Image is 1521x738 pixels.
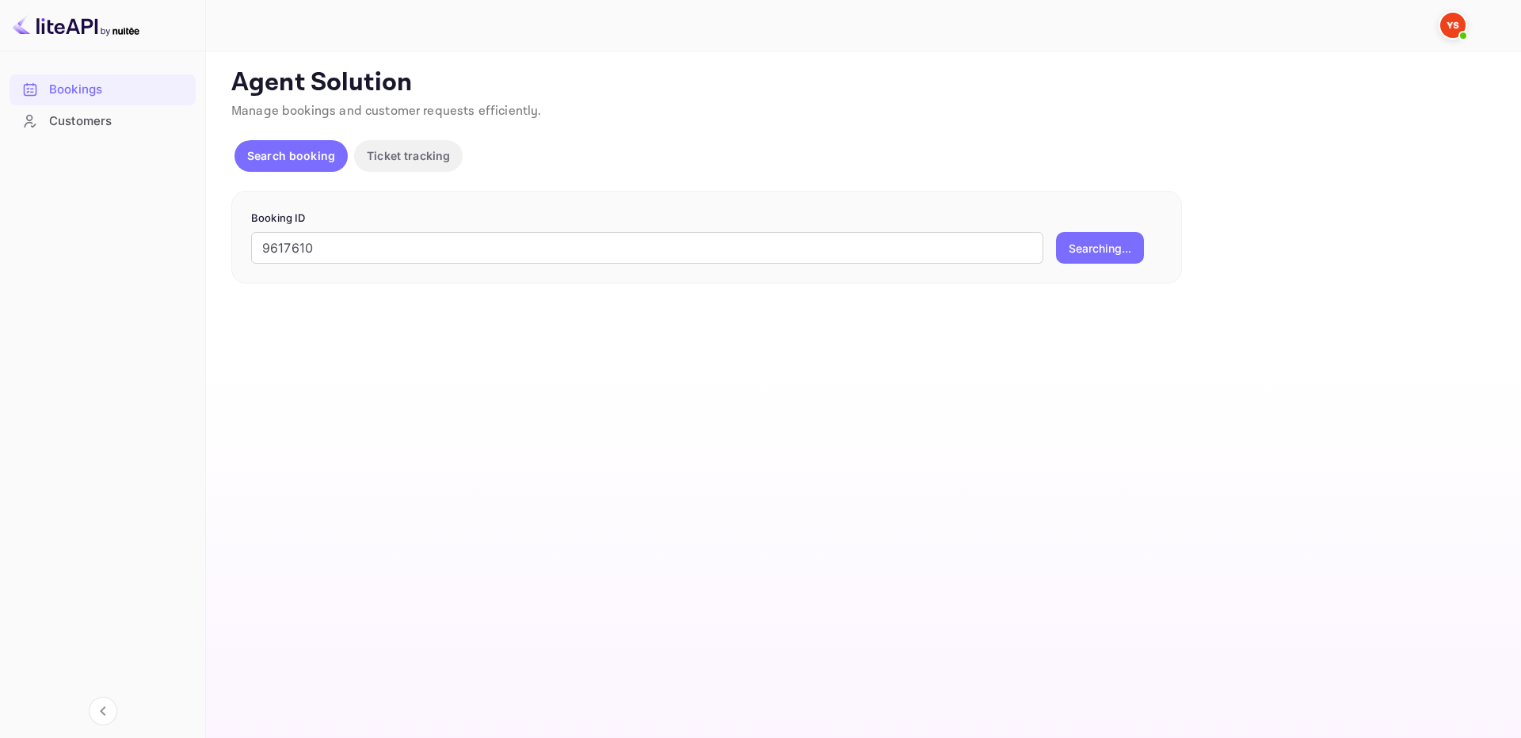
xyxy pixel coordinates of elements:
img: Yandex Support [1440,13,1466,38]
div: Customers [49,112,188,131]
p: Booking ID [251,211,1162,226]
button: Collapse navigation [89,697,117,725]
button: Searching... [1056,232,1144,264]
div: Bookings [10,74,196,105]
p: Agent Solution [231,67,1492,99]
a: Bookings [10,74,196,104]
div: Customers [10,106,196,137]
span: Manage bookings and customer requests efficiently. [231,103,542,120]
p: Search booking [247,147,335,164]
a: Customers [10,106,196,135]
div: Bookings [49,81,188,99]
input: Enter Booking ID (e.g., 63782194) [251,232,1043,264]
p: Ticket tracking [367,147,450,164]
img: LiteAPI logo [13,13,139,38]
